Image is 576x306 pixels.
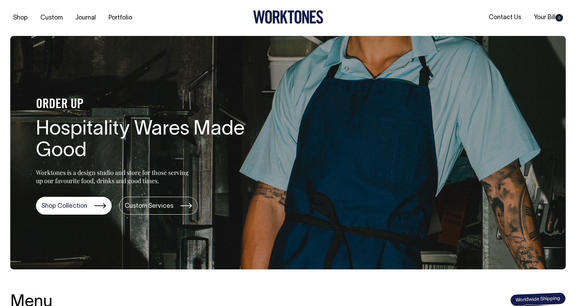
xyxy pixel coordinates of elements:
span: 0 [555,14,563,22]
h4: ORDER UP [36,98,255,112]
a: Contact Us [486,12,524,23]
a: Portfolio [106,12,135,24]
a: Custom [38,12,65,24]
a: Shop Collection [36,197,112,215]
a: Shop [10,12,30,24]
a: Journal [73,12,99,24]
a: Your Bill0 [531,12,566,23]
p: Worktones is a design studio and store for those serving up our favourite food, drinks and good t... [36,168,192,185]
h1: Hospitality Wares Made Good [36,119,255,163]
a: Custom Services [119,197,198,215]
